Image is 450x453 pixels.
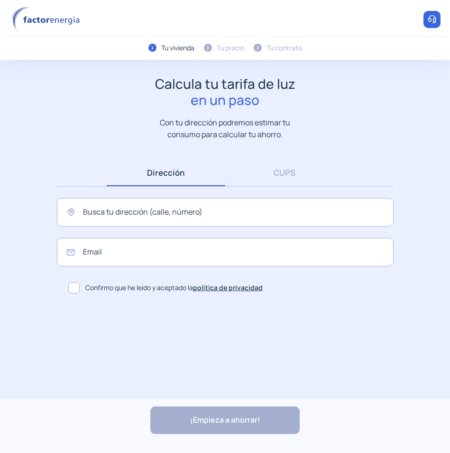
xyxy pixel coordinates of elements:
img: llamar [427,15,437,24]
img: logo factor [9,7,85,33]
span: en un paso [155,92,295,108]
div: Tu contrato [266,43,302,53]
p: Con tu dirección podremos estimar tu consumo para calcular tu ahorro. [150,117,300,140]
a: Dirección [107,159,225,186]
div: Tu precio [217,43,244,53]
div: Tu vivienda [161,43,194,53]
span: Confirmo que he leído y aceptado la [85,283,263,293]
a: CUPS [225,159,344,186]
h1: Calcula tu tarifa de luz [155,76,295,108]
a: política de privacidad [193,283,263,292]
